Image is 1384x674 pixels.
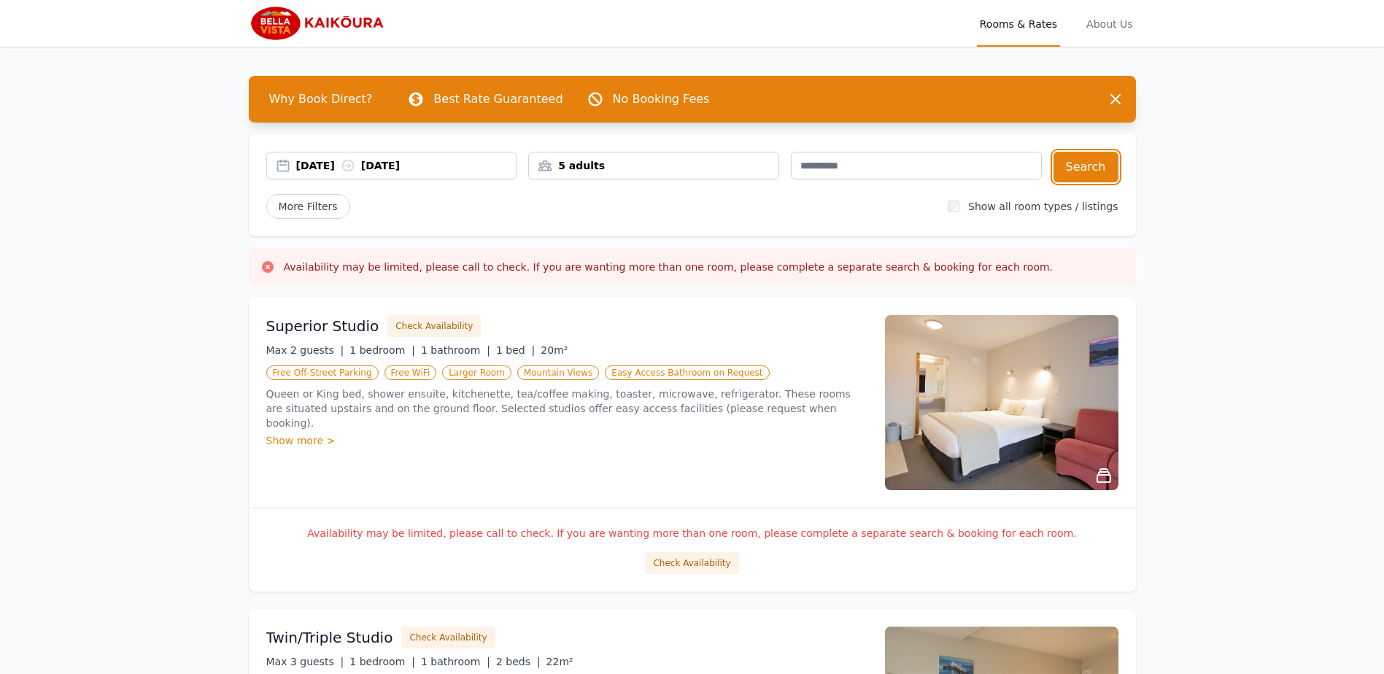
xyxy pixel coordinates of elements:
[387,315,481,337] button: Check Availability
[266,387,867,430] p: Queen or King bed, shower ensuite, kitchenette, tea/coffee making, toaster, microwave, refrigerat...
[496,656,541,667] span: 2 beds |
[384,365,437,380] span: Free WiFi
[421,344,490,356] span: 1 bathroom |
[266,526,1118,541] p: Availability may be limited, please call to check. If you are wanting more than one room, please ...
[613,90,710,108] p: No Booking Fees
[266,316,379,336] h3: Superior Studio
[249,6,390,41] img: Bella Vista Kaikoura
[266,365,379,380] span: Free Off-Street Parking
[349,344,415,356] span: 1 bedroom |
[433,90,563,108] p: Best Rate Guaranteed
[284,260,1054,274] h3: Availability may be limited, please call to check. If you are wanting more than one room, please ...
[258,85,384,114] span: Why Book Direct?
[266,656,344,667] span: Max 3 guests |
[546,656,573,667] span: 22m²
[401,627,495,648] button: Check Availability
[266,344,344,356] span: Max 2 guests |
[349,656,415,667] span: 1 bedroom |
[968,201,1118,212] label: Show all room types / listings
[496,344,535,356] span: 1 bed |
[266,433,867,448] div: Show more >
[529,158,778,173] div: 5 adults
[266,194,350,219] span: More Filters
[266,627,393,648] h3: Twin/Triple Studio
[442,365,511,380] span: Larger Room
[605,365,769,380] span: Easy Access Bathroom on Request
[517,365,599,380] span: Mountain Views
[541,344,568,356] span: 20m²
[421,656,490,667] span: 1 bathroom |
[645,552,738,574] button: Check Availability
[296,158,517,173] div: [DATE] [DATE]
[1054,152,1118,182] button: Search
